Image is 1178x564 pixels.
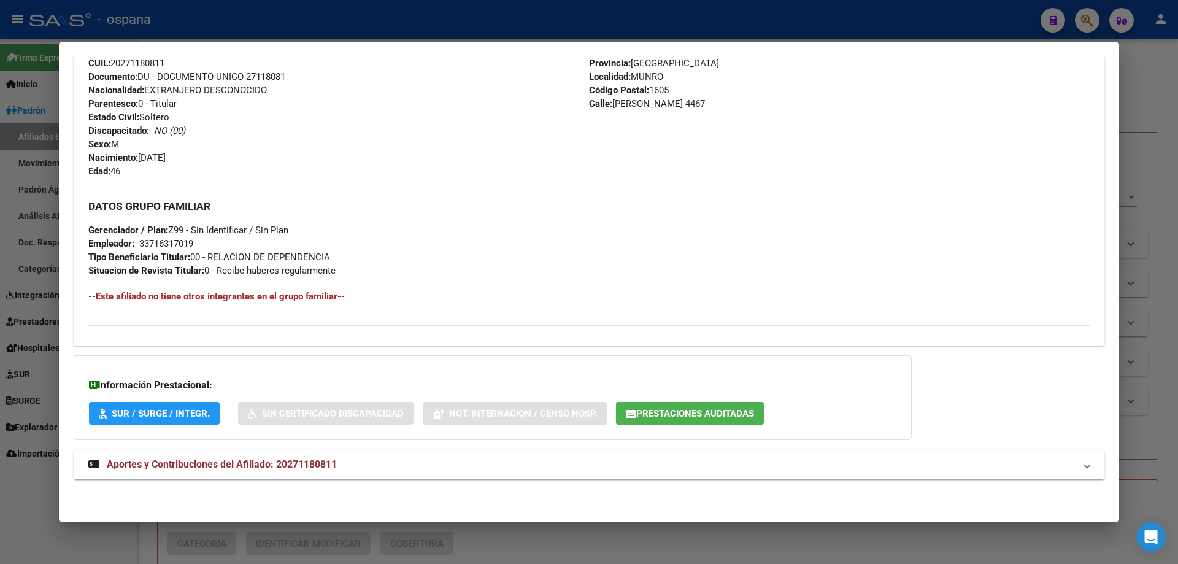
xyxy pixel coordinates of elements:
strong: Nacionalidad: [88,85,144,96]
button: Sin Certificado Discapacidad [238,402,414,425]
strong: Provincia: [589,58,631,69]
strong: Estado Civil: [88,112,139,123]
button: Not. Internacion / Censo Hosp. [423,402,607,425]
strong: Localidad: [589,71,631,82]
strong: Discapacitado: [88,125,149,136]
span: M [88,139,119,150]
span: Soltero [88,112,169,123]
strong: Edad: [88,166,110,177]
strong: Código Postal: [589,85,649,96]
strong: Sexo: [88,139,111,150]
span: DU - DOCUMENTO UNICO 27118081 [88,71,285,82]
button: SUR / SURGE / INTEGR. [89,402,220,425]
strong: Nacimiento: [88,152,138,163]
span: MUNRO [589,71,663,82]
span: [GEOGRAPHIC_DATA] [589,58,719,69]
h4: --Este afiliado no tiene otros integrantes en el grupo familiar-- [88,290,1090,303]
span: Not. Internacion / Censo Hosp. [449,408,597,419]
strong: Gerenciador / Plan: [88,225,168,236]
span: 00 - RELACION DE DEPENDENCIA [88,252,330,263]
div: 33716317019 [139,237,193,250]
h3: Información Prestacional: [89,378,896,393]
strong: Documento: [88,71,137,82]
span: Sin Certificado Discapacidad [262,408,404,419]
strong: Tipo Beneficiario Titular: [88,252,190,263]
span: Prestaciones Auditadas [636,408,754,419]
span: 46 [88,166,120,177]
span: 1605 [589,85,669,96]
span: [PERSON_NAME] 4467 [589,98,705,109]
strong: CUIL: [88,58,110,69]
i: NO (00) [154,125,185,136]
strong: Calle: [589,98,612,109]
span: Aportes y Contribuciones del Afiliado: 20271180811 [107,458,337,470]
button: Prestaciones Auditadas [616,402,764,425]
span: 20271180811 [88,58,164,69]
span: 0 - Titular [88,98,177,109]
span: 0 - Recibe haberes regularmente [88,265,336,276]
span: SUR / SURGE / INTEGR. [112,408,210,419]
span: EXTRANJERO DESCONOCIDO [88,85,267,96]
mat-expansion-panel-header: Aportes y Contribuciones del Afiliado: 20271180811 [74,450,1104,479]
span: [DATE] [88,152,166,163]
strong: Parentesco: [88,98,138,109]
span: Z99 - Sin Identificar / Sin Plan [88,225,288,236]
strong: Empleador: [88,238,134,249]
strong: Situacion de Revista Titular: [88,265,204,276]
div: Open Intercom Messenger [1136,522,1166,552]
h3: DATOS GRUPO FAMILIAR [88,199,1090,213]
